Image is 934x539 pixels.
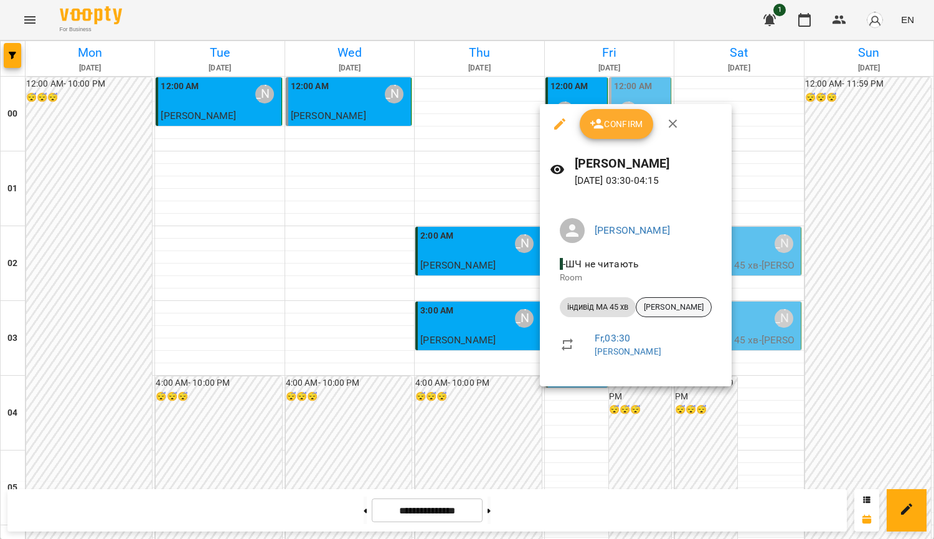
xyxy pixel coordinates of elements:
span: індивід МА 45 хв [560,302,636,313]
span: [PERSON_NAME] [636,302,711,313]
p: [DATE] 03:30 - 04:15 [575,173,722,188]
button: Confirm [580,109,653,139]
h6: [PERSON_NAME] [575,154,722,173]
p: Room [560,272,712,284]
a: [PERSON_NAME] [595,224,670,236]
a: [PERSON_NAME] [595,346,661,356]
span: Confirm [590,117,643,131]
div: [PERSON_NAME] [636,297,712,317]
a: Fr , 03:30 [595,332,630,344]
span: - ШЧ не читають [560,258,641,270]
